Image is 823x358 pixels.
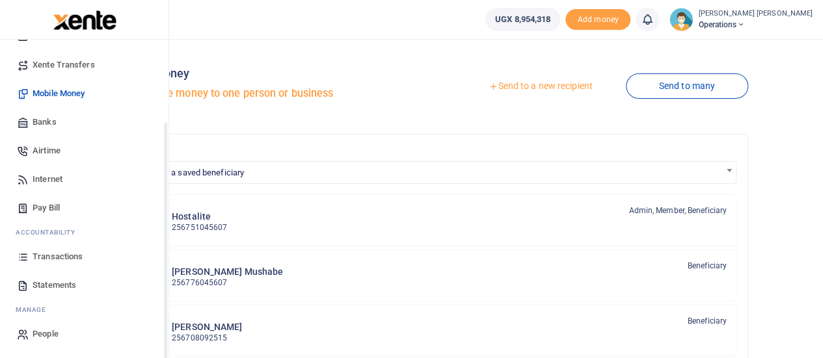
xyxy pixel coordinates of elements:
[669,8,693,31] img: profile-user
[565,9,630,31] li: Toup your wallet
[33,201,60,214] span: Pay Bill
[10,108,158,136] a: Banks
[565,9,630,31] span: Add money
[10,136,158,165] a: Airtime
[124,161,736,184] span: Search for a saved beneficiary
[172,222,227,234] p: 256751045607
[33,173,62,186] span: Internet
[10,320,158,348] a: People
[114,66,425,81] h4: Mobile Money
[52,14,116,24] a: logo-small logo-large logo-large
[628,205,727,216] span: Admin, Member, Beneficiary
[626,73,748,99] a: Send to many
[33,58,95,71] span: Xente Transfers
[172,211,227,222] h6: Hostalite
[33,327,59,340] span: People
[125,249,737,301] a: DM [PERSON_NAME] Mushabe 256776045607 Beneficiary
[10,51,158,79] a: Xente Transfers
[698,19,813,31] span: Operations
[172,322,242,333] h6: [PERSON_NAME]
[698,8,813,19] small: [PERSON_NAME] [PERSON_NAME]
[10,79,158,108] a: Mobile Money
[33,250,83,263] span: Transactions
[10,271,158,300] a: Statements
[10,165,158,194] a: Internet
[172,266,283,277] h6: [PERSON_NAME] Mushabe
[125,162,736,182] span: Search for a saved beneficiary
[10,242,158,271] a: Transactions
[25,227,75,237] span: countability
[33,279,76,292] span: Statements
[10,300,158,320] li: M
[130,168,244,177] span: Search for a saved beneficiary
[485,8,560,31] a: UGX 8,954,318
[125,305,737,357] a: JT [PERSON_NAME] 256708092515 Beneficiary
[10,194,158,222] a: Pay Bill
[455,75,625,98] a: Send to a new recipient
[33,144,61,157] span: Airtime
[53,10,116,30] img: logo-large
[565,14,630,23] a: Add money
[172,332,242,344] p: 256708092515
[688,315,727,327] span: Beneficiary
[125,194,737,246] a: H Hostalite 256751045607 Admin, Member, Beneficiary
[114,87,425,100] h5: Send mobile money to one person or business
[688,260,727,272] span: Beneficiary
[10,222,158,242] li: Ac
[480,8,565,31] li: Wallet ballance
[33,116,57,129] span: Banks
[172,277,283,289] p: 256776045607
[33,87,85,100] span: Mobile Money
[22,305,46,314] span: anage
[669,8,813,31] a: profile-user [PERSON_NAME] [PERSON_NAME] Operations
[495,13,550,26] span: UGX 8,954,318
